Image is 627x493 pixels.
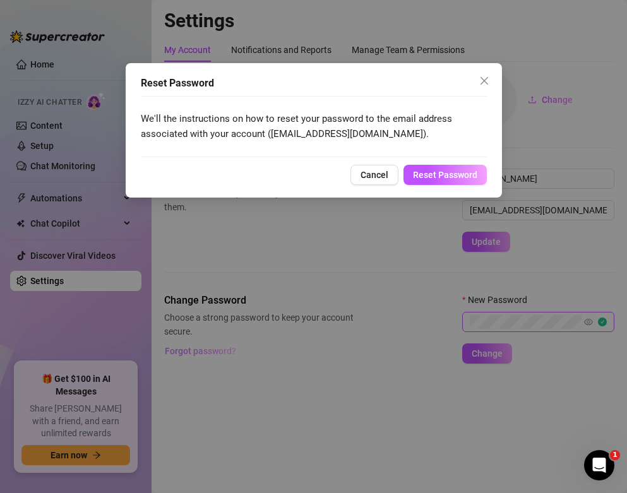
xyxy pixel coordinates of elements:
[141,113,452,140] span: We'll the instructions on how to reset your password to the email address associated with your ac...
[584,450,614,480] iframe: Intercom live chat
[361,170,388,180] span: Cancel
[350,165,398,185] button: Cancel
[479,76,489,86] span: close
[413,170,477,180] span: Reset Password
[403,165,487,185] button: Reset Password
[474,71,494,91] button: Close
[474,76,494,86] span: Close
[141,76,487,91] div: Reset Password
[610,450,620,460] span: 1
